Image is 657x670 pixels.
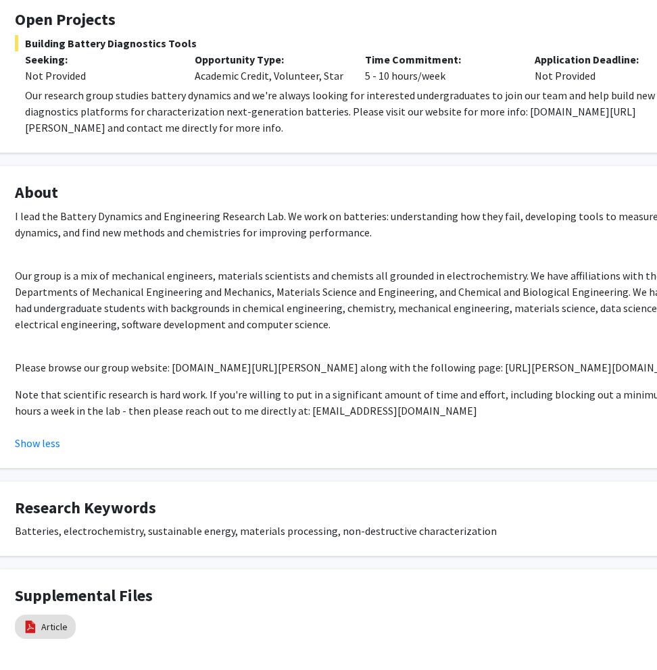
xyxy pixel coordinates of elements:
p: Opportunity Type: [195,51,344,68]
p: Seeking: [25,51,174,68]
div: Academic Credit, Volunteer, Star [185,51,354,84]
div: 5 - 10 hours/week [355,51,525,84]
iframe: Chat [10,609,57,660]
button: Show less [15,435,60,451]
div: Not Provided [25,68,174,84]
p: Time Commitment: [365,51,514,68]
